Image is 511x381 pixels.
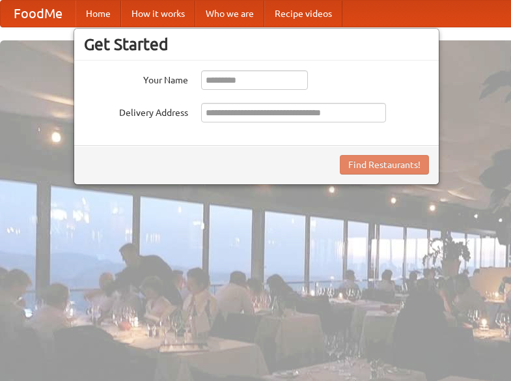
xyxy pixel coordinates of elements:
[340,155,429,175] button: Find Restaurants!
[84,35,429,54] h3: Get Started
[195,1,264,27] a: Who we are
[76,1,121,27] a: Home
[264,1,342,27] a: Recipe videos
[84,103,188,119] label: Delivery Address
[84,70,188,87] label: Your Name
[1,1,76,27] a: FoodMe
[121,1,195,27] a: How it works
